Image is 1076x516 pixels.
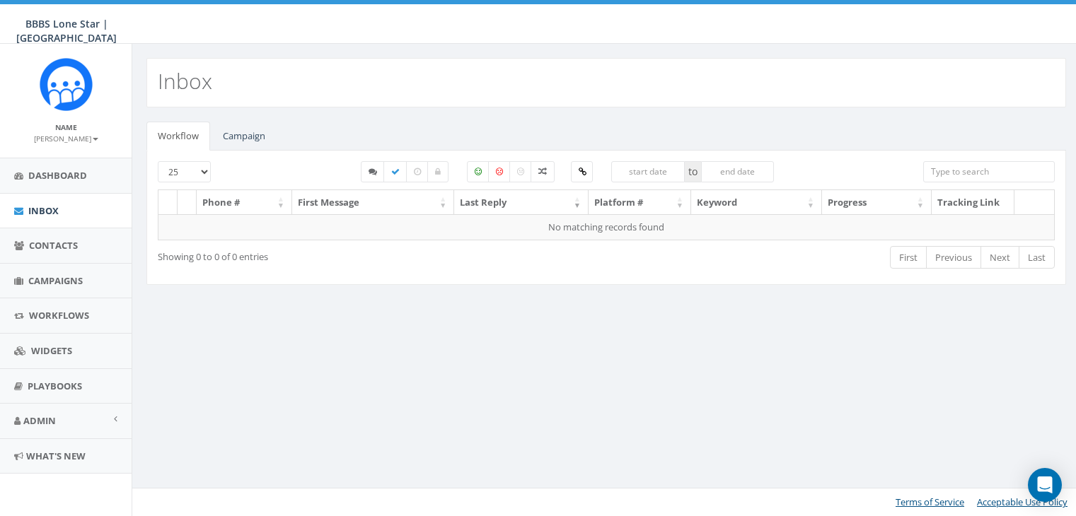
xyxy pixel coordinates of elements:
[406,161,429,182] label: Expired
[158,214,1055,240] td: No matching records found
[28,204,59,217] span: Inbox
[932,190,1014,215] th: Tracking Link
[29,239,78,252] span: Contacts
[146,122,210,151] a: Workflow
[926,246,981,269] a: Previous
[980,246,1019,269] a: Next
[158,69,212,93] h2: Inbox
[40,58,93,111] img: Rally_Corp_Icon.png
[896,496,964,508] a: Terms of Service
[977,496,1068,508] a: Acceptable Use Policy
[28,380,82,392] span: Playbooks
[685,161,701,182] span: to
[701,161,775,182] input: end date
[1028,468,1062,502] div: Open Intercom Messenger
[28,169,87,182] span: Dashboard
[16,17,117,45] span: BBBS Lone Star | [GEOGRAPHIC_DATA]
[28,274,83,287] span: Campaigns
[467,161,490,182] label: Positive
[822,190,932,215] th: Progress: activate to sort column ascending
[890,246,927,269] a: First
[571,161,593,182] label: Clicked
[427,161,449,182] label: Closed
[509,161,532,182] label: Neutral
[589,190,691,215] th: Platform #: activate to sort column ascending
[611,161,685,182] input: start date
[55,122,77,132] small: Name
[531,161,555,182] label: Mixed
[158,245,519,264] div: Showing 0 to 0 of 0 entries
[691,190,822,215] th: Keyword: activate to sort column ascending
[197,190,292,215] th: Phone #: activate to sort column ascending
[29,309,89,322] span: Workflows
[23,414,56,427] span: Admin
[31,344,72,357] span: Widgets
[34,131,98,144] a: [PERSON_NAME]
[923,161,1055,182] input: Type to search
[383,161,407,182] label: Completed
[26,450,86,462] span: What's New
[488,161,511,182] label: Negative
[454,190,589,215] th: Last Reply: activate to sort column ascending
[1019,246,1055,269] a: Last
[361,161,385,182] label: Started
[212,122,277,151] a: Campaign
[292,190,454,215] th: First Message: activate to sort column ascending
[34,134,98,143] small: [PERSON_NAME]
